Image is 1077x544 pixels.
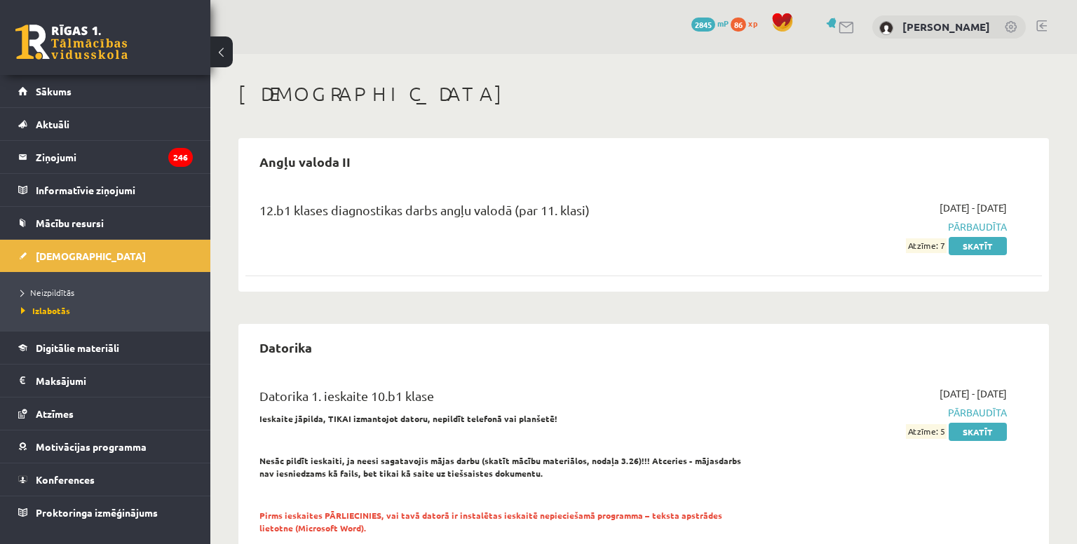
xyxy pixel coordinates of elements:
span: Mācību resursi [36,217,104,229]
span: Pārbaudīta [772,219,1007,234]
span: Sākums [36,85,72,97]
a: Skatīt [949,423,1007,441]
a: Izlabotās [21,304,196,317]
span: Atzīmes [36,407,74,420]
span: [DATE] - [DATE] [940,200,1007,215]
span: Neizpildītās [21,287,74,298]
a: Atzīmes [18,397,193,430]
a: Maksājumi [18,365,193,397]
span: Motivācijas programma [36,440,147,453]
span: Atzīme: 5 [906,424,947,439]
strong: Pirms ieskaites PĀRLIECINIES, vai tavā datorā ir instalētas ieskaitē nepieciešamā programma – tek... [259,510,722,533]
span: xp [748,18,757,29]
h2: Angļu valoda II [245,145,365,178]
span: 86 [731,18,746,32]
a: 2845 mP [691,18,729,29]
span: Izlabotās [21,305,70,316]
a: Neizpildītās [21,286,196,299]
div: Datorika 1. ieskaite 10.b1 klase [259,386,751,412]
span: Atzīme: 7 [906,238,947,253]
a: Informatīvie ziņojumi [18,174,193,206]
i: 246 [168,148,193,167]
a: Digitālie materiāli [18,332,193,364]
span: Digitālie materiāli [36,341,119,354]
a: Sākums [18,75,193,107]
a: 86 xp [731,18,764,29]
a: Mācību resursi [18,207,193,239]
a: Ziņojumi246 [18,141,193,173]
span: Pārbaudīta [772,405,1007,420]
span: Aktuāli [36,118,69,130]
h1: [DEMOGRAPHIC_DATA] [238,82,1049,106]
div: 12.b1 klases diagnostikas darbs angļu valodā (par 11. klasi) [259,200,751,226]
span: Konferences [36,473,95,486]
legend: Informatīvie ziņojumi [36,174,193,206]
a: Rīgas 1. Tālmācības vidusskola [15,25,128,60]
a: [DEMOGRAPHIC_DATA] [18,240,193,272]
a: Skatīt [949,237,1007,255]
span: [DEMOGRAPHIC_DATA] [36,250,146,262]
strong: Ieskaite jāpilda, TIKAI izmantojot datoru, nepildīt telefonā vai planšetē! [259,413,557,424]
legend: Maksājumi [36,365,193,397]
strong: Nesāc pildīt ieskaiti, ja neesi sagatavojis mājas darbu (skatīt mācību materiālos, nodaļa 3.26)!!... [259,455,741,479]
span: [DATE] - [DATE] [940,386,1007,401]
a: Konferences [18,463,193,496]
a: Proktoringa izmēģinājums [18,496,193,529]
span: 2845 [691,18,715,32]
legend: Ziņojumi [36,141,193,173]
img: Diāna Čakša [879,21,893,35]
h2: Datorika [245,331,326,364]
a: Motivācijas programma [18,430,193,463]
a: Aktuāli [18,108,193,140]
span: Proktoringa izmēģinājums [36,506,158,519]
span: mP [717,18,729,29]
a: [PERSON_NAME] [902,20,990,34]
